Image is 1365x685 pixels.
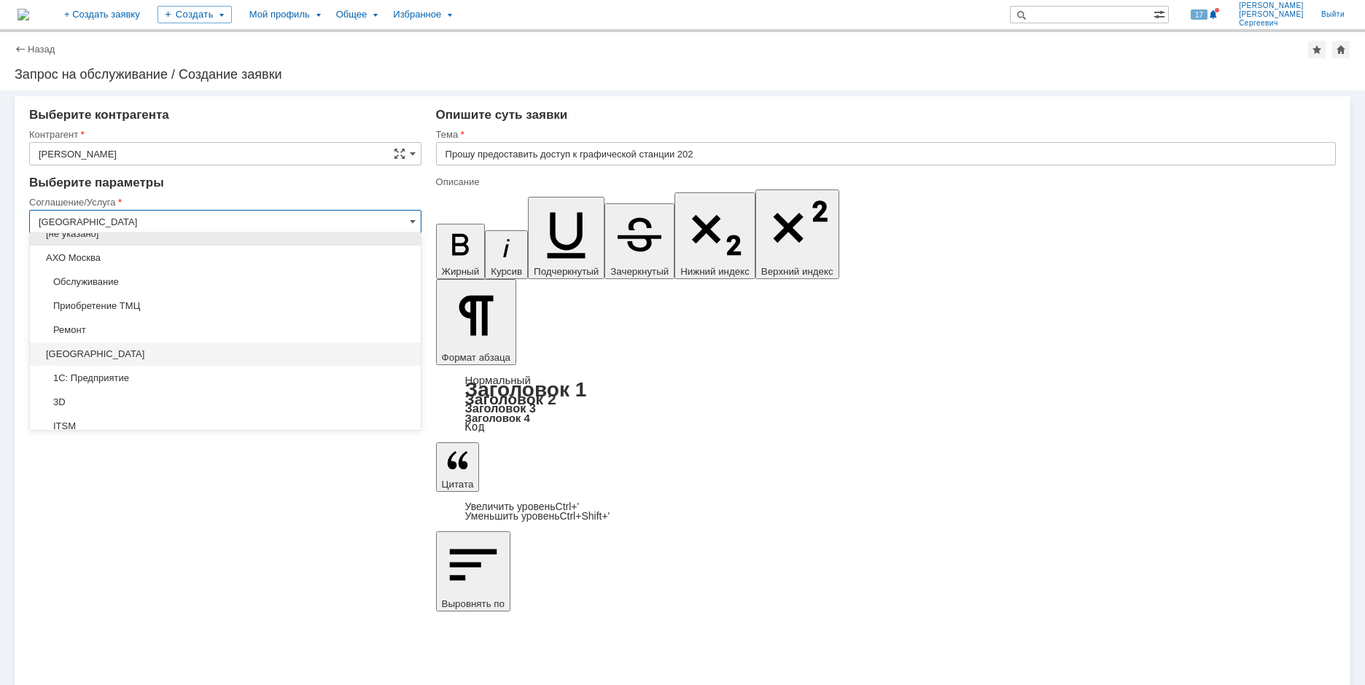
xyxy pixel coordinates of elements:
[39,300,412,312] span: Приобретение ТМЦ
[610,266,669,277] span: Зачеркнутый
[674,192,755,279] button: Нижний индекс
[1154,7,1168,20] span: Расширенный поиск
[436,279,516,365] button: Формат абзаца
[1239,1,1304,10] span: [PERSON_NAME]
[29,197,419,207] div: Соглашение/Услуга
[17,9,29,20] a: Перейти на домашнюю страницу
[436,108,568,122] span: Опишите суть заявки
[1308,41,1326,58] div: Добавить в избранное
[442,266,480,277] span: Жирный
[755,189,839,279] button: Верхний индекс
[436,531,510,611] button: Выровнять по
[1239,10,1304,19] span: [PERSON_NAME]
[1239,19,1304,28] span: Сергеевич
[15,67,1350,82] div: Запрос на обслуживание / Создание заявки
[559,510,610,522] span: Ctrl+Shift+'
[436,177,1333,187] div: Описание
[465,412,530,424] a: Заголовок 4
[465,420,485,434] a: Код
[39,228,412,240] span: [не указано]
[528,197,604,279] button: Подчеркнутый
[394,148,405,160] span: Сложная форма
[436,502,1336,521] div: Цитата
[39,324,412,336] span: Ремонт
[491,266,522,277] span: Курсив
[1191,9,1207,20] span: 17
[465,374,531,386] a: Нормальный
[28,44,55,55] a: Назад
[39,252,412,264] span: АХО Москва
[436,442,480,492] button: Цитата
[39,420,412,432] span: ITSM
[534,266,599,277] span: Подчеркнутый
[485,230,528,279] button: Курсив
[465,510,610,522] a: Decrease
[465,391,556,407] a: Заголовок 2
[29,130,419,139] div: Контрагент
[1332,41,1350,58] div: Сделать домашней страницей
[761,266,833,277] span: Верхний индекс
[39,276,412,288] span: Обслуживание
[157,6,232,23] div: Создать
[436,375,1336,432] div: Формат абзаца
[465,378,587,401] a: Заголовок 1
[29,108,169,122] span: Выберите контрагента
[442,352,510,363] span: Формат абзаца
[39,372,412,384] span: 1С: Предприятие
[465,402,536,415] a: Заголовок 3
[39,396,412,408] span: 3D
[436,224,486,279] button: Жирный
[465,501,580,512] a: Increase
[442,598,505,609] span: Выровнять по
[604,203,674,279] button: Зачеркнутый
[556,501,580,512] span: Ctrl+'
[29,176,164,189] span: Выберите параметры
[39,348,412,360] span: [GEOGRAPHIC_DATA]
[442,479,474,490] span: Цитата
[680,266,750,277] span: Нижний индекс
[17,9,29,20] img: logo
[436,130,1333,139] div: Тема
